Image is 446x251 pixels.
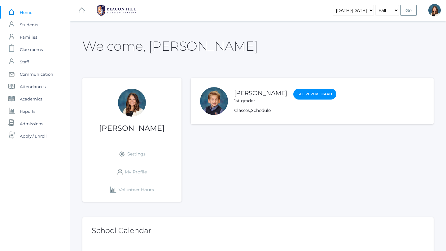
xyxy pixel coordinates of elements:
[20,105,35,117] span: Reports
[20,19,38,31] span: Students
[20,93,42,105] span: Academics
[251,108,271,113] a: Schedule
[400,5,417,16] input: Go
[20,68,53,80] span: Communication
[20,43,43,56] span: Classrooms
[82,124,181,132] h1: [PERSON_NAME]
[20,6,33,19] span: Home
[95,163,169,181] a: My Profile
[20,117,43,130] span: Admissions
[93,3,140,18] img: 1_BHCALogos-05.png
[95,145,169,163] a: Settings
[92,227,424,235] h2: School Calendar
[234,89,287,97] a: [PERSON_NAME]
[293,89,336,100] a: See Report Card
[95,181,169,199] a: Volunteer Hours
[20,130,47,142] span: Apply / Enroll
[20,56,29,68] span: Staff
[428,4,441,16] div: Teresa Deutsch
[118,89,146,117] div: Teresa Deutsch
[20,80,46,93] span: Attendances
[234,107,336,114] div: ,
[20,31,37,43] span: Families
[234,108,250,113] a: Classes
[200,87,228,115] div: Nolan Alstot
[82,39,258,53] h2: Welcome, [PERSON_NAME]
[234,98,287,104] div: 1st grader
